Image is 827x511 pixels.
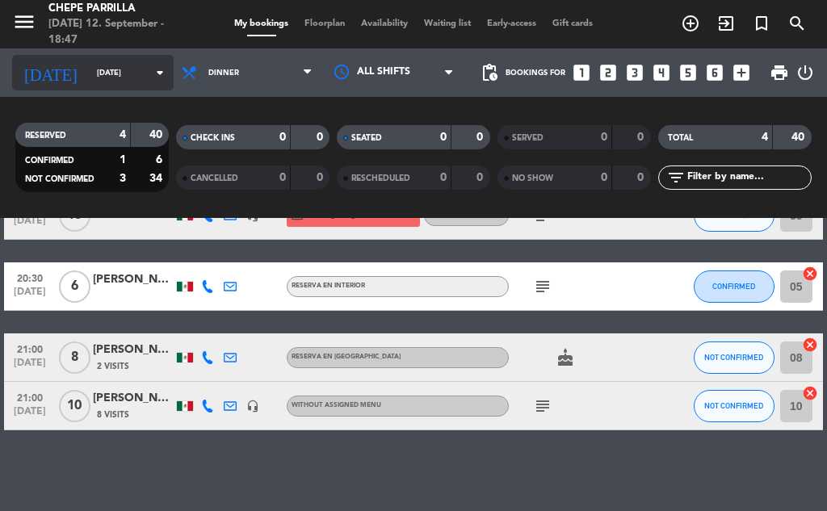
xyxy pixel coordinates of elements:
[440,172,447,183] strong: 0
[681,14,700,33] i: add_circle_outline
[694,390,775,422] button: NOT CONFIRMED
[668,134,693,142] span: TOTAL
[351,174,410,182] span: RESCHEDULED
[429,212,527,218] span: RESERVA EN SALON PRIVADO
[666,168,686,187] i: filter_list
[279,172,286,183] strong: 0
[678,62,699,83] i: looks_5
[651,62,672,83] i: looks_4
[506,69,565,77] span: Bookings for
[149,173,166,184] strong: 34
[25,157,74,165] span: CONFIRMED
[10,406,50,425] span: [DATE]
[601,172,607,183] strong: 0
[191,134,235,142] span: CHECK INS
[791,132,808,143] strong: 40
[731,62,752,83] i: add_box
[752,14,771,33] i: turned_in_not
[624,62,645,83] i: looks_3
[512,134,544,142] span: SERVED
[416,19,479,28] span: Waiting list
[292,283,365,289] span: RESERVA EN INTERIOR
[762,132,768,143] strong: 4
[12,10,36,40] button: menu
[150,63,170,82] i: arrow_drop_down
[226,19,296,28] span: My bookings
[10,216,50,234] span: [DATE]
[802,385,818,401] i: cancel
[10,287,50,305] span: [DATE]
[571,62,592,83] i: looks_one
[512,174,553,182] span: NO SHOW
[10,268,50,287] span: 20:30
[716,14,736,33] i: exit_to_app
[149,129,166,140] strong: 40
[476,172,486,183] strong: 0
[796,48,815,97] div: LOG OUT
[12,57,89,89] i: [DATE]
[48,16,195,48] div: [DATE] 12. September - 18:47
[48,1,195,17] div: Chepe Parrilla
[59,270,90,303] span: 6
[191,174,238,182] span: CANCELLED
[25,175,94,183] span: NOT CONFIRMED
[97,360,129,373] span: 2 Visits
[796,63,815,82] i: power_settings_new
[637,172,647,183] strong: 0
[246,400,259,413] i: headset_mic
[317,132,326,143] strong: 0
[120,173,126,184] strong: 3
[704,62,725,83] i: looks_6
[12,10,36,34] i: menu
[296,19,353,28] span: Floorplan
[694,341,775,374] button: NOT CONFIRMED
[93,389,174,408] div: [PERSON_NAME]
[686,169,811,186] input: Filter by name...
[25,132,66,140] span: RESERVED
[479,19,544,28] span: Early-access
[787,14,807,33] i: search
[351,134,382,142] span: SEATED
[802,337,818,353] i: cancel
[292,354,401,360] span: RESERVA EN [GEOGRAPHIC_DATA]
[694,270,775,303] button: CONFIRMED
[598,62,619,83] i: looks_two
[156,154,166,165] strong: 6
[208,69,239,77] span: Dinner
[59,341,90,374] span: 8
[93,341,174,359] div: [PERSON_NAME]
[292,402,381,408] span: Without assigned menu
[97,408,129,421] span: 8 Visits
[637,132,647,143] strong: 0
[533,396,552,416] i: subject
[120,129,126,140] strong: 4
[533,277,552,296] i: subject
[556,348,575,367] i: cake
[59,390,90,422] span: 10
[704,401,763,410] span: NOT CONFIRMED
[279,132,286,143] strong: 0
[480,63,499,82] span: pending_actions
[770,63,789,82] span: print
[10,339,50,358] span: 21:00
[93,270,174,289] div: [PERSON_NAME]
[476,132,486,143] strong: 0
[10,358,50,376] span: [DATE]
[120,154,126,165] strong: 1
[353,19,416,28] span: Availability
[704,353,763,362] span: NOT CONFIRMED
[802,266,818,282] i: cancel
[317,172,326,183] strong: 0
[10,387,50,406] span: 21:00
[601,132,607,143] strong: 0
[440,132,447,143] strong: 0
[544,19,601,28] span: Gift cards
[712,282,755,291] span: CONFIRMED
